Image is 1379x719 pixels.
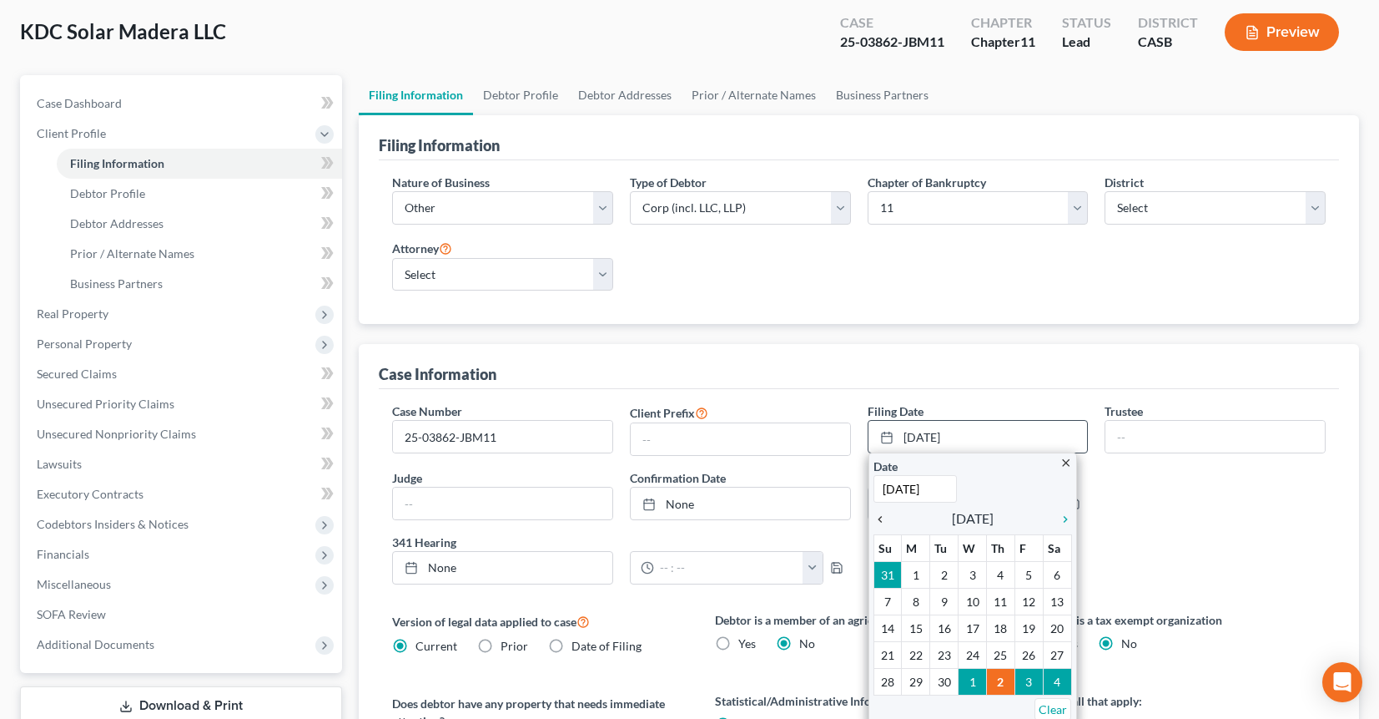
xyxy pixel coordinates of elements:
[873,642,902,669] td: 21
[1105,174,1144,191] label: District
[987,535,1015,562] th: Th
[70,246,194,261] span: Prior / Alternate Names
[1225,13,1339,51] button: Preview
[57,239,342,269] a: Prior / Alternate Names
[868,421,1088,453] a: [DATE]
[1037,611,1326,629] label: Debtor is a tax exempt organization
[23,419,342,449] a: Unsecured Nonpriority Claims
[873,562,902,589] td: 31
[37,96,122,110] span: Case Dashboard
[37,637,154,651] span: Additional Documents
[902,535,930,562] th: M
[873,535,902,562] th: Su
[37,487,143,501] span: Executory Contracts
[799,636,815,651] span: No
[1043,589,1071,615] td: 13
[23,89,342,119] a: Case Dashboard
[37,517,189,531] span: Codebtors Insiders & Notices
[930,589,959,615] td: 9
[1121,636,1137,651] span: No
[654,552,803,584] input: -- : --
[384,534,858,551] label: 341 Hearing
[631,423,850,455] input: --
[1050,513,1072,526] i: chevron_right
[57,269,342,299] a: Business Partners
[1014,562,1043,589] td: 5
[571,639,642,653] span: Date of Filing
[359,75,473,115] a: Filing Information
[70,156,164,170] span: Filing Information
[1322,662,1362,702] div: Open Intercom Messenger
[415,639,457,653] span: Current
[37,577,111,591] span: Miscellaneous
[473,75,568,115] a: Debtor Profile
[902,642,930,669] td: 22
[1043,615,1071,642] td: 20
[1059,453,1072,472] a: close
[1043,669,1071,696] td: 4
[23,389,342,419] a: Unsecured Priority Claims
[57,209,342,239] a: Debtor Addresses
[987,669,1015,696] td: 2
[987,589,1015,615] td: 11
[1020,33,1035,49] span: 11
[738,636,756,651] span: Yes
[57,179,342,209] a: Debtor Profile
[392,403,462,420] label: Case Number
[23,449,342,479] a: Lawsuits
[568,75,682,115] a: Debtor Addresses
[393,421,612,453] input: Enter case number...
[1037,692,1326,710] label: Check all that apply:
[631,488,850,519] a: None
[1105,403,1143,420] label: Trustee
[826,75,939,115] a: Business Partners
[715,611,1004,629] label: Debtor is a member of an agricultural cooperative.
[37,457,82,471] span: Lawsuits
[840,33,944,52] div: 25-03862-JBM11
[902,589,930,615] td: 8
[1043,535,1071,562] th: Sa
[379,135,500,155] div: Filing Information
[70,276,163,291] span: Business Partners
[37,126,106,140] span: Client Profile
[959,562,987,589] td: 3
[873,513,895,526] i: chevron_left
[630,174,707,191] label: Type of Debtor
[37,337,132,351] span: Personal Property
[1050,509,1072,529] a: chevron_right
[868,403,924,420] label: Filing Date
[987,615,1015,642] td: 18
[873,509,895,529] a: chevron_left
[987,642,1015,669] td: 25
[1043,642,1071,669] td: 27
[622,469,1096,487] label: Confirmation Date
[959,615,987,642] td: 17
[873,458,898,475] label: Date
[1062,13,1111,33] div: Status
[392,611,681,631] label: Version of legal data applied to case
[952,509,994,529] span: [DATE]
[501,639,528,653] span: Prior
[902,669,930,696] td: 29
[37,397,174,411] span: Unsecured Priority Claims
[930,669,959,696] td: 30
[873,615,902,642] td: 14
[23,359,342,389] a: Secured Claims
[971,33,1035,52] div: Chapter
[930,562,959,589] td: 2
[971,13,1035,33] div: Chapter
[902,562,930,589] td: 1
[1014,642,1043,669] td: 26
[1138,33,1198,52] div: CASB
[57,149,342,179] a: Filing Information
[393,488,612,519] input: --
[23,479,342,509] a: Executory Contracts
[37,367,117,381] span: Secured Claims
[37,306,108,321] span: Real Property
[930,642,959,669] td: 23
[630,403,708,423] label: Client Prefix
[37,547,89,561] span: Financials
[959,669,987,696] td: 1
[682,75,826,115] a: Prior / Alternate Names
[37,427,196,441] span: Unsecured Nonpriority Claims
